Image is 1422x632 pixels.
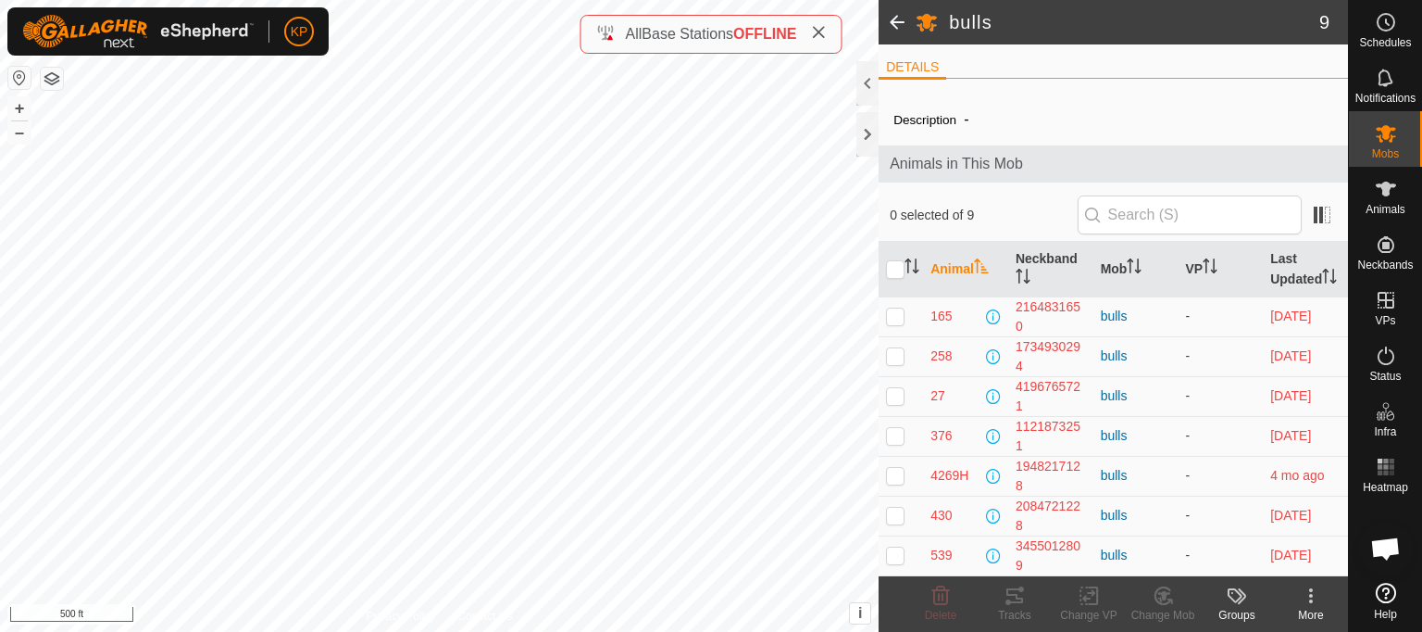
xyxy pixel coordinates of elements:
[1016,497,1086,536] div: 2084721228
[850,603,870,624] button: i
[956,104,976,134] span: -
[1200,607,1274,624] div: Groups
[893,113,956,127] label: Description
[1369,371,1401,382] span: Status
[1016,377,1086,416] div: 4196765721
[930,426,952,446] span: 376
[1349,575,1422,627] a: Help
[1270,468,1324,483] span: 4 June 2025, 1:14 am
[1101,307,1171,326] div: bulls
[642,26,733,42] span: Base Stations
[890,206,1077,225] span: 0 selected of 9
[1270,348,1311,363] span: 28 Sept 2025, 3:28 pm
[1016,272,1030,286] p-sorticon: Activate to sort
[1185,388,1190,403] app-display-virtual-paddock-transition: -
[879,57,946,80] li: DETAILS
[1016,297,1086,336] div: 2164831650
[1270,548,1311,562] span: 27 Sept 2025, 8:45 am
[1363,482,1408,493] span: Heatmap
[930,307,952,326] span: 165
[733,26,796,42] span: OFFLINE
[1101,386,1171,406] div: bulls
[8,121,31,144] button: –
[978,607,1052,624] div: Tracks
[1101,506,1171,525] div: bulls
[1101,347,1171,366] div: bulls
[1355,93,1416,104] span: Notifications
[367,608,436,625] a: Privacy Policy
[1052,607,1126,624] div: Change VP
[1126,607,1200,624] div: Change Mob
[858,605,862,621] span: i
[930,386,945,406] span: 27
[8,97,31,120] button: +
[626,26,642,42] span: All
[1366,204,1405,215] span: Animals
[1185,309,1190,323] app-display-virtual-paddock-transition: -
[1263,242,1348,297] th: Last Updated
[930,466,968,486] span: 4269H
[8,67,31,89] button: Reset Map
[1101,466,1171,486] div: bulls
[1016,337,1086,376] div: 1734930294
[1185,508,1190,523] app-display-virtual-paddock-transition: -
[923,242,1008,297] th: Animal
[457,608,512,625] a: Contact Us
[930,506,952,525] span: 430
[974,261,989,276] p-sorticon: Activate to sort
[925,609,957,622] span: Delete
[1078,196,1302,234] input: Search (S)
[1359,37,1411,48] span: Schedules
[1203,261,1217,276] p-sorticon: Activate to sort
[1270,508,1311,523] span: 27 Sept 2025, 8:29 am
[1093,242,1179,297] th: Mob
[291,22,308,42] span: KP
[1185,348,1190,363] app-display-virtual-paddock-transition: -
[41,68,63,90] button: Map Layers
[1274,607,1348,624] div: More
[1016,537,1086,575] div: 3455012809
[1375,315,1395,326] span: VPs
[1008,242,1093,297] th: Neckband
[1016,417,1086,456] div: 1121873251
[1374,426,1396,437] span: Infra
[1319,8,1329,36] span: 9
[1374,609,1397,620] span: Help
[1357,259,1413,271] span: Neckbands
[1270,309,1311,323] span: 28 Sept 2025, 8:17 am
[1270,428,1311,443] span: 28 Sept 2025, 2:46 pm
[1358,521,1414,576] div: Open chat
[1270,388,1311,403] span: 28 Sept 2025, 5:43 pm
[904,261,919,276] p-sorticon: Activate to sort
[1101,426,1171,446] div: bulls
[1178,242,1263,297] th: VP
[22,15,254,48] img: Gallagher Logo
[930,347,952,366] span: 258
[1016,457,1086,496] div: 1948217128
[1185,468,1190,483] app-display-virtual-paddock-transition: -
[890,153,1337,175] span: Animals in This Mob
[930,546,952,565] span: 539
[949,11,1319,33] h2: bulls
[1322,272,1337,286] p-sorticon: Activate to sort
[1127,261,1141,276] p-sorticon: Activate to sort
[1101,546,1171,565] div: bulls
[1185,428,1190,443] app-display-virtual-paddock-transition: -
[1372,148,1399,159] span: Mobs
[1185,548,1190,562] app-display-virtual-paddock-transition: -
